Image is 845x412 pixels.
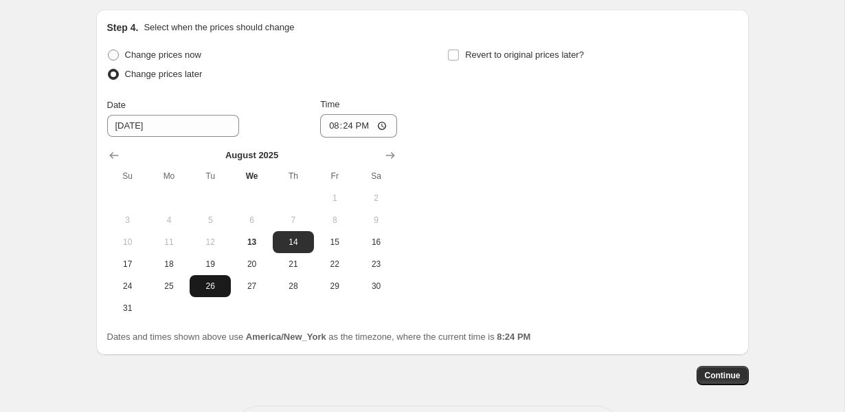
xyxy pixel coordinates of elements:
[107,21,139,34] h2: Step 4.
[190,209,231,231] button: Tuesday August 5 2025
[355,187,396,209] button: Saturday August 2 2025
[355,165,396,187] th: Saturday
[104,146,124,165] button: Show previous month, July 2025
[154,259,184,270] span: 18
[320,114,397,138] input: 12:00
[278,237,308,248] span: 14
[355,209,396,231] button: Saturday August 9 2025
[355,253,396,275] button: Saturday August 23 2025
[273,253,314,275] button: Thursday August 21 2025
[355,275,396,297] button: Saturday August 30 2025
[107,209,148,231] button: Sunday August 3 2025
[697,366,749,385] button: Continue
[320,99,339,109] span: Time
[465,50,584,60] span: Revert to original prices later?
[273,165,314,187] th: Thursday
[361,215,391,226] span: 9
[148,231,190,253] button: Monday August 11 2025
[107,100,126,110] span: Date
[154,237,184,248] span: 11
[236,259,267,270] span: 20
[125,50,201,60] span: Change prices now
[705,370,741,381] span: Continue
[497,332,530,342] b: 8:24 PM
[314,231,355,253] button: Friday August 15 2025
[314,253,355,275] button: Friday August 22 2025
[113,215,143,226] span: 3
[107,165,148,187] th: Sunday
[190,165,231,187] th: Tuesday
[361,259,391,270] span: 23
[314,275,355,297] button: Friday August 29 2025
[148,275,190,297] button: Monday August 25 2025
[148,209,190,231] button: Monday August 4 2025
[278,281,308,292] span: 28
[278,215,308,226] span: 7
[231,231,272,253] button: Today Wednesday August 13 2025
[144,21,294,34] p: Select when the prices should change
[236,215,267,226] span: 6
[314,165,355,187] th: Friday
[113,259,143,270] span: 17
[195,259,225,270] span: 19
[107,115,239,137] input: 8/13/2025
[107,275,148,297] button: Sunday August 24 2025
[148,165,190,187] th: Monday
[361,193,391,204] span: 2
[319,215,350,226] span: 8
[361,171,391,182] span: Sa
[231,275,272,297] button: Wednesday August 27 2025
[107,231,148,253] button: Sunday August 10 2025
[190,275,231,297] button: Tuesday August 26 2025
[195,215,225,226] span: 5
[154,281,184,292] span: 25
[236,237,267,248] span: 13
[113,237,143,248] span: 10
[154,215,184,226] span: 4
[195,237,225,248] span: 12
[195,281,225,292] span: 26
[231,253,272,275] button: Wednesday August 20 2025
[273,231,314,253] button: Thursday August 14 2025
[319,193,350,204] span: 1
[319,237,350,248] span: 15
[195,171,225,182] span: Tu
[107,253,148,275] button: Sunday August 17 2025
[154,171,184,182] span: Mo
[273,209,314,231] button: Thursday August 7 2025
[319,259,350,270] span: 22
[107,332,531,342] span: Dates and times shown above use as the timezone, where the current time is
[107,297,148,319] button: Sunday August 31 2025
[236,281,267,292] span: 27
[381,146,400,165] button: Show next month, September 2025
[314,209,355,231] button: Friday August 8 2025
[319,171,350,182] span: Fr
[246,332,326,342] b: America/New_York
[113,281,143,292] span: 24
[314,187,355,209] button: Friday August 1 2025
[190,253,231,275] button: Tuesday August 19 2025
[231,165,272,187] th: Wednesday
[278,259,308,270] span: 21
[125,69,203,79] span: Change prices later
[231,209,272,231] button: Wednesday August 6 2025
[361,237,391,248] span: 16
[278,171,308,182] span: Th
[190,231,231,253] button: Tuesday August 12 2025
[355,231,396,253] button: Saturday August 16 2025
[113,303,143,314] span: 31
[273,275,314,297] button: Thursday August 28 2025
[148,253,190,275] button: Monday August 18 2025
[319,281,350,292] span: 29
[113,171,143,182] span: Su
[236,171,267,182] span: We
[361,281,391,292] span: 30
